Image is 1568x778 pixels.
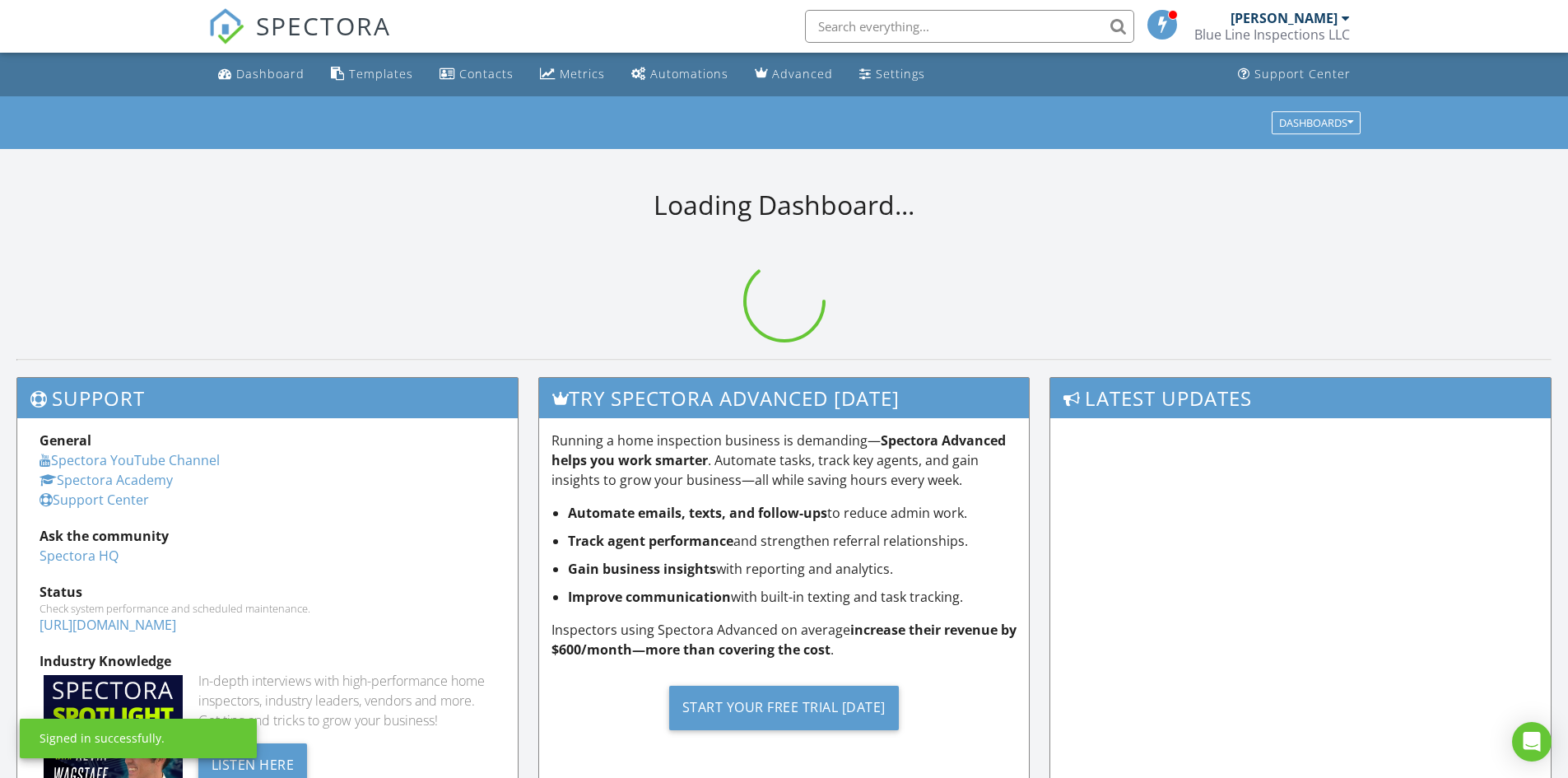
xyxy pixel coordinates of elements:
div: Status [40,582,496,602]
strong: Automate emails, texts, and follow-ups [568,504,827,522]
h3: Latest Updates [1050,378,1551,418]
a: SPECTORA [208,22,391,57]
div: Industry Knowledge [40,651,496,671]
li: with reporting and analytics. [568,559,1017,579]
div: Metrics [560,66,605,82]
div: Start Your Free Trial [DATE] [669,686,899,730]
strong: Spectora Advanced helps you work smarter [551,431,1006,469]
a: Templates [324,59,420,90]
p: Inspectors using Spectora Advanced on average . [551,620,1017,659]
a: Listen Here [198,755,308,773]
li: with built-in texting and task tracking. [568,587,1017,607]
div: Check system performance and scheduled maintenance. [40,602,496,615]
span: SPECTORA [256,8,391,43]
li: and strengthen referral relationships. [568,531,1017,551]
a: Contacts [433,59,520,90]
div: Templates [349,66,413,82]
a: Start Your Free Trial [DATE] [551,673,1017,743]
input: Search everything... [805,10,1134,43]
li: to reduce admin work. [568,503,1017,523]
a: Spectora Academy [40,471,173,489]
a: Spectora HQ [40,547,119,565]
strong: Improve communication [568,588,731,606]
div: Blue Line Inspections LLC [1194,26,1350,43]
a: Dashboard [212,59,311,90]
a: Support Center [40,491,149,509]
div: Open Intercom Messenger [1512,722,1552,762]
button: Dashboards [1272,111,1361,134]
a: Support Center [1231,59,1357,90]
a: Metrics [533,59,612,90]
div: Signed in successfully. [40,730,165,747]
a: Automations (Basic) [625,59,735,90]
div: Dashboards [1279,117,1353,128]
div: Advanced [772,66,833,82]
div: Settings [876,66,925,82]
strong: Track agent performance [568,532,733,550]
div: [PERSON_NAME] [1231,10,1338,26]
div: In-depth interviews with high-performance home inspectors, industry leaders, vendors and more. Ge... [198,671,496,730]
a: Spectora YouTube Channel [40,451,220,469]
p: Running a home inspection business is demanding— . Automate tasks, track key agents, and gain ins... [551,431,1017,490]
div: Dashboard [236,66,305,82]
div: Support Center [1254,66,1351,82]
strong: General [40,431,91,450]
img: The Best Home Inspection Software - Spectora [208,8,244,44]
div: Contacts [459,66,514,82]
strong: Gain business insights [568,560,716,578]
a: Advanced [748,59,840,90]
a: [URL][DOMAIN_NAME] [40,616,176,634]
div: Automations [650,66,728,82]
h3: Support [17,378,518,418]
div: Ask the community [40,526,496,546]
h3: Try spectora advanced [DATE] [539,378,1030,418]
strong: increase their revenue by $600/month—more than covering the cost [551,621,1017,659]
a: Settings [853,59,932,90]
